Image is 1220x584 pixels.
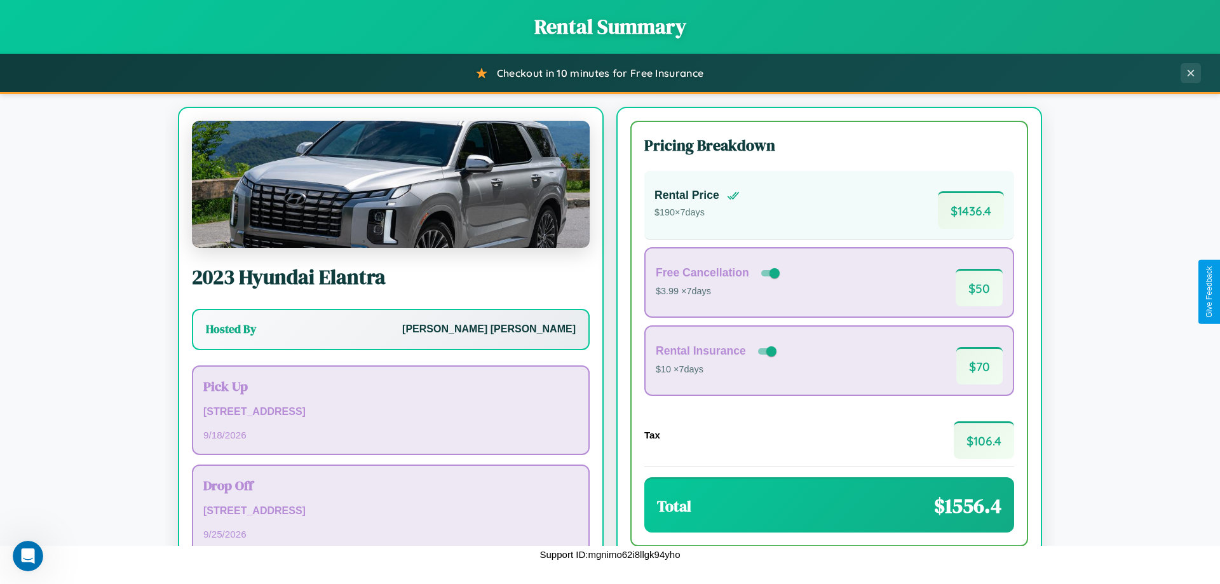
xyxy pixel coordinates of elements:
h4: Free Cancellation [656,266,749,280]
p: 9 / 25 / 2026 [203,526,578,543]
p: Support ID: mgnimo62i8llgk94yho [540,546,681,563]
h2: 2023 Hyundai Elantra [192,263,590,291]
h3: Total [657,496,691,517]
p: $ 190 × 7 days [654,205,740,221]
iframe: Intercom live chat [13,541,43,571]
span: $ 1436.4 [938,191,1004,229]
h3: Pick Up [203,377,578,395]
span: Checkout in 10 minutes for Free Insurance [497,67,703,79]
h4: Rental Price [654,189,719,202]
h4: Tax [644,430,660,440]
span: $ 1556.4 [934,492,1001,520]
img: Hyundai Elantra [192,121,590,248]
p: [STREET_ADDRESS] [203,403,578,421]
h1: Rental Summary [13,13,1207,41]
h3: Hosted By [206,322,256,337]
p: [STREET_ADDRESS] [203,502,578,520]
p: 9 / 18 / 2026 [203,426,578,444]
span: $ 50 [956,269,1003,306]
h4: Rental Insurance [656,344,746,358]
h3: Pricing Breakdown [644,135,1014,156]
p: $10 × 7 days [656,362,779,378]
span: $ 106.4 [954,421,1014,459]
span: $ 70 [956,347,1003,384]
p: $3.99 × 7 days [656,283,782,300]
h3: Drop Off [203,476,578,494]
div: Give Feedback [1205,266,1214,318]
p: [PERSON_NAME] [PERSON_NAME] [402,320,576,339]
